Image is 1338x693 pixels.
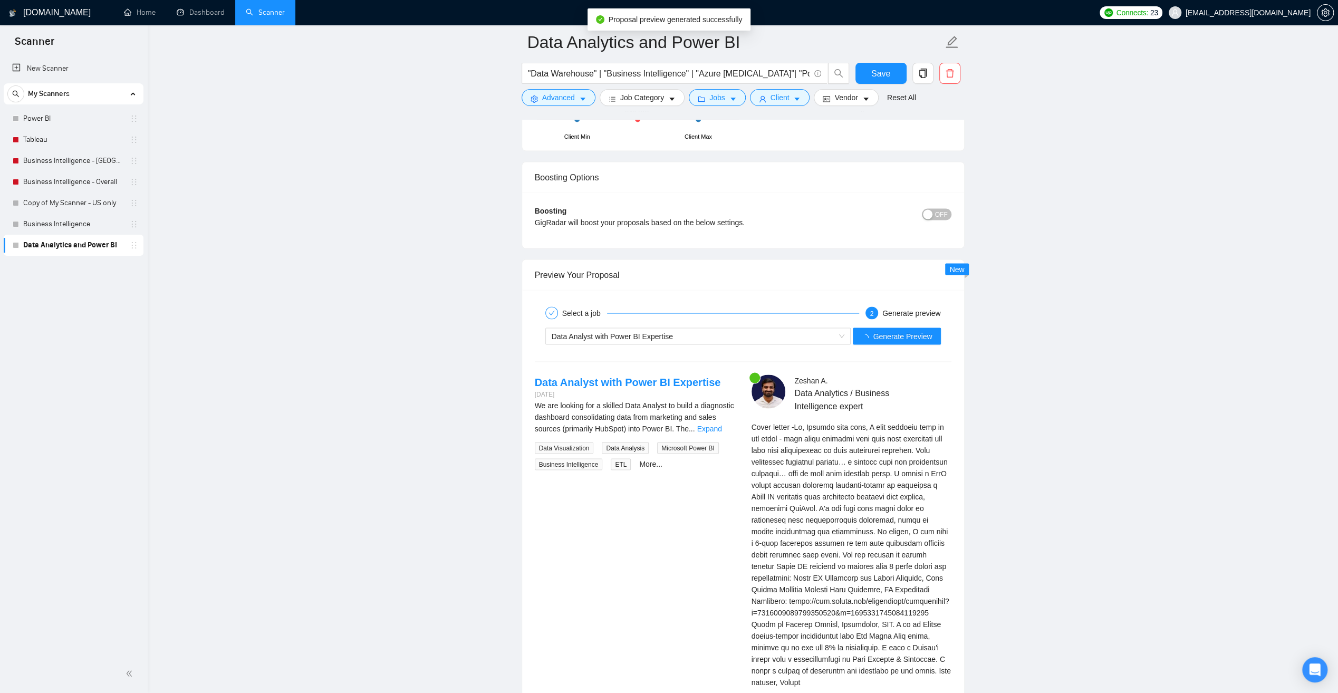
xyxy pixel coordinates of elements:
[535,162,951,192] div: Boosting Options
[855,63,907,84] button: Save
[1171,9,1179,16] span: user
[887,92,916,103] a: Reset All
[759,95,766,103] span: user
[939,63,960,84] button: delete
[23,192,123,214] a: Copy of My Scanner - US only
[23,214,123,235] a: Business Intelligence
[685,132,712,141] div: Client Max
[535,399,735,434] div: We are looking for a skilled Data Analyst to build a diagnostic dashboard consolidating data from...
[1317,4,1334,21] button: setting
[729,95,737,103] span: caret-down
[548,310,555,316] span: check
[709,92,725,103] span: Jobs
[752,421,951,688] div: Remember that the client will see only the first two lines of your cover letter.
[535,376,721,388] a: Data Analyst with Power BI Expertise
[657,442,719,454] span: Microsoft Power BI
[750,89,810,106] button: userClientcaret-down
[814,70,821,77] span: info-circle
[611,458,631,470] span: ETL
[913,69,933,78] span: copy
[609,95,616,103] span: bars
[535,259,951,290] div: Preview Your Proposal
[596,15,604,24] span: check-circle
[949,265,964,273] span: New
[1317,8,1334,17] a: setting
[600,89,685,106] button: barsJob Categorycaret-down
[562,306,607,319] div: Select a job
[23,108,123,129] a: Power BI
[945,35,959,49] span: edit
[7,85,24,102] button: search
[531,95,538,103] span: setting
[912,63,933,84] button: copy
[697,424,721,432] a: Expand
[834,92,858,103] span: Vendor
[698,95,705,103] span: folder
[535,458,603,470] span: Business Intelligence
[130,157,138,165] span: holder
[639,459,662,468] a: More...
[23,150,123,171] a: Business Intelligence - [GEOGRAPHIC_DATA]
[130,114,138,123] span: holder
[823,95,830,103] span: idcard
[535,442,594,454] span: Data Visualization
[873,330,932,342] span: Generate Preview
[23,129,123,150] a: Tableau
[130,220,138,228] span: holder
[1104,8,1113,17] img: upwork-logo.png
[1150,7,1158,18] span: 23
[552,332,673,340] span: Data Analyst with Power BI Expertise
[689,424,695,432] span: ...
[882,306,941,319] div: Generate preview
[771,92,790,103] span: Client
[871,67,890,80] span: Save
[828,63,849,84] button: search
[814,89,878,106] button: idcardVendorcaret-down
[1317,8,1333,17] span: setting
[535,216,848,228] div: GigRadar will boost your proposals based on the below settings.
[130,178,138,186] span: holder
[28,83,70,104] span: My Scanners
[8,90,24,98] span: search
[752,374,785,408] img: c1EHr19NyguM0gQx9qViwra68PJnBHg_DrcxO8ufkm6q1LJM1C0F9OlO-gZIPMsGGl
[609,15,743,24] span: Proposal preview generated successfully
[794,376,827,384] span: Zeshan A .
[522,89,595,106] button: settingAdvancedcaret-down
[862,95,870,103] span: caret-down
[870,310,874,317] span: 2
[668,95,676,103] span: caret-down
[853,328,940,344] button: Generate Preview
[124,8,156,17] a: homeHome
[535,401,734,432] span: We are looking for a skilled Data Analyst to build a diagnostic dashboard consolidating data from...
[620,92,664,103] span: Job Category
[1302,657,1327,682] div: Open Intercom Messenger
[935,208,948,220] span: OFF
[9,5,16,22] img: logo
[246,8,285,17] a: searchScanner
[4,58,143,79] li: New Scanner
[542,92,575,103] span: Advanced
[528,67,810,80] input: Search Freelance Jobs...
[794,386,920,412] span: Data Analytics / Business Intelligence expert
[130,136,138,144] span: holder
[602,442,649,454] span: Data Analysis
[535,389,721,399] div: [DATE]
[23,235,123,256] a: Data Analytics and Power BI
[126,668,136,679] span: double-left
[4,83,143,256] li: My Scanners
[12,58,135,79] a: New Scanner
[535,206,567,215] b: Boosting
[829,69,849,78] span: search
[177,8,225,17] a: dashboardDashboard
[130,241,138,249] span: holder
[130,199,138,207] span: holder
[579,95,586,103] span: caret-down
[23,171,123,192] a: Business Intelligence - Overall
[1116,7,1148,18] span: Connects:
[861,334,873,341] span: loading
[940,69,960,78] span: delete
[527,29,943,55] input: Scanner name...
[689,89,746,106] button: folderJobscaret-down
[793,95,801,103] span: caret-down
[6,34,63,56] span: Scanner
